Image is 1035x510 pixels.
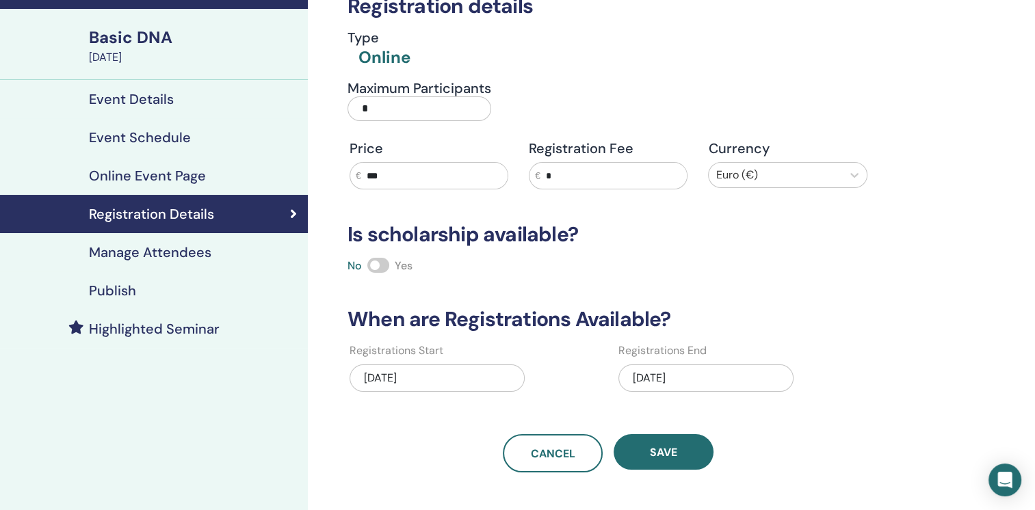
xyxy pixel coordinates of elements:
[650,445,677,459] span: Save
[89,91,174,107] h4: Event Details
[350,140,508,157] h4: Price
[531,446,575,461] span: Cancel
[988,464,1021,496] div: Open Intercom Messenger
[89,167,206,184] h4: Online Event Page
[618,343,707,359] label: Registrations End
[81,26,308,66] a: Basic DNA[DATE]
[614,434,713,470] button: Save
[89,49,300,66] div: [DATE]
[708,140,867,157] h4: Currency
[535,169,540,183] span: €
[89,26,300,49] div: Basic DNA
[350,364,525,392] div: [DATE]
[618,364,794,392] div: [DATE]
[89,321,220,337] h4: Highlighted Seminar
[503,434,603,472] a: Cancel
[529,140,687,157] h4: Registration Fee
[358,46,410,69] div: Online
[339,307,878,332] h3: When are Registrations Available?
[89,129,191,146] h4: Event Schedule
[348,258,362,273] span: No
[89,244,211,260] h4: Manage Attendees
[348,96,491,121] input: Maximum Participants
[89,282,136,299] h4: Publish
[350,343,443,359] label: Registrations Start
[356,169,361,183] span: €
[348,80,491,96] h4: Maximum Participants
[339,222,878,247] h3: Is scholarship available?
[89,206,214,222] h4: Registration Details
[395,258,412,273] span: Yes
[348,29,410,46] h4: Type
